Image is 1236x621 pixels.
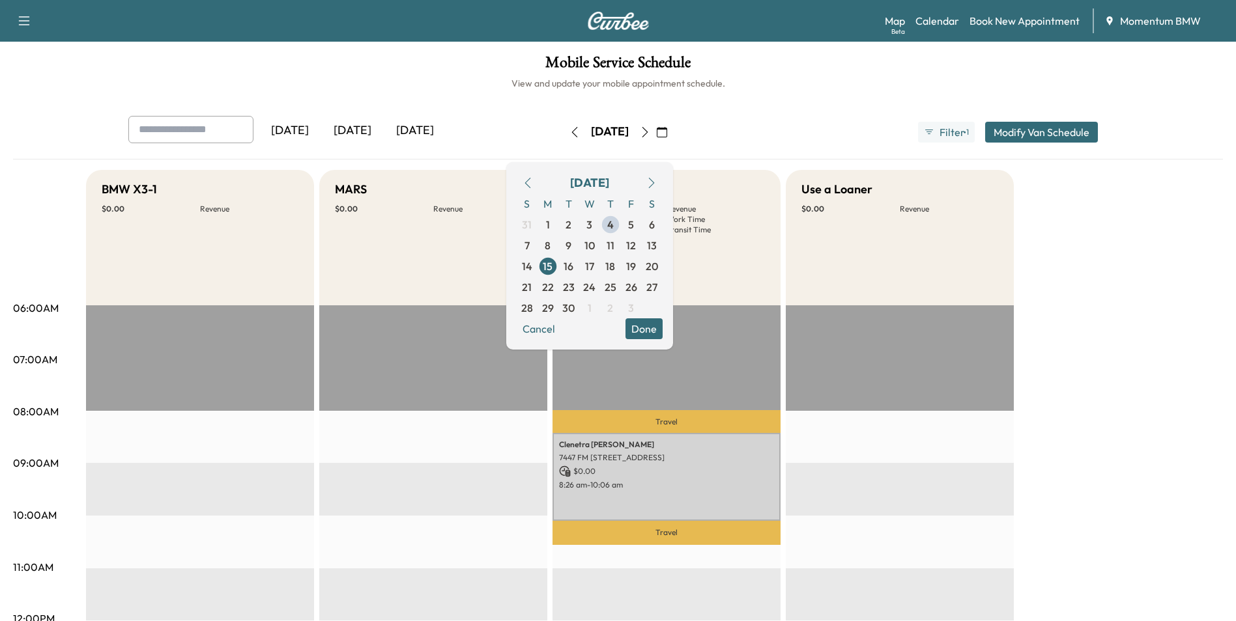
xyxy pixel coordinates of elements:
[579,193,600,214] span: W
[517,318,561,339] button: Cancel
[667,204,765,214] p: Revenue
[259,116,321,146] div: [DATE]
[918,122,974,143] button: Filter●1
[538,193,558,214] span: M
[591,124,629,140] div: [DATE]
[566,238,571,253] span: 9
[545,238,551,253] span: 8
[585,258,594,274] span: 17
[525,238,530,253] span: 7
[900,204,998,214] p: Revenue
[553,410,781,433] p: Travel
[940,124,963,140] span: Filter
[626,238,636,253] span: 12
[558,193,579,214] span: T
[605,279,616,295] span: 25
[522,258,532,274] span: 14
[605,258,615,274] span: 18
[600,193,621,214] span: T
[321,116,384,146] div: [DATE]
[564,258,573,274] span: 16
[607,300,613,316] span: 2
[584,238,595,253] span: 10
[625,279,637,295] span: 26
[13,559,53,575] p: 11:00AM
[522,217,532,232] span: 31
[13,77,1223,90] h6: View and update your mobile appointment schedule.
[801,204,900,214] p: $ 0.00
[891,27,905,36] div: Beta
[885,13,905,29] a: MapBeta
[433,204,532,214] p: Revenue
[625,318,663,339] button: Done
[521,300,533,316] span: 28
[583,279,596,295] span: 24
[335,180,367,199] h5: MARS
[335,204,433,214] p: $ 0.00
[542,300,554,316] span: 29
[985,122,1098,143] button: Modify Van Schedule
[570,174,609,192] div: [DATE]
[646,258,658,274] span: 20
[517,193,538,214] span: S
[588,300,592,316] span: 1
[667,225,765,235] p: Transit Time
[559,439,774,450] p: Clenetra [PERSON_NAME]
[915,13,959,29] a: Calendar
[562,300,575,316] span: 30
[607,238,614,253] span: 11
[559,480,774,490] p: 8:26 am - 10:06 am
[566,217,571,232] span: 2
[628,300,634,316] span: 3
[642,193,663,214] span: S
[649,217,655,232] span: 6
[553,521,781,545] p: Travel
[102,180,157,199] h5: BMW X3-1
[13,507,57,523] p: 10:00AM
[667,214,765,225] p: Work Time
[384,116,446,146] div: [DATE]
[542,279,554,295] span: 22
[13,404,59,419] p: 08:00AM
[563,279,575,295] span: 23
[13,352,57,367] p: 07:00AM
[647,238,657,253] span: 13
[13,455,59,471] p: 09:00AM
[559,452,774,463] p: 7447 FM [STREET_ADDRESS]
[13,55,1223,77] h1: Mobile Service Schedule
[963,129,966,135] span: ●
[628,217,634,232] span: 5
[966,127,969,137] span: 1
[646,279,657,295] span: 27
[200,204,298,214] p: Revenue
[102,204,200,214] p: $ 0.00
[587,12,650,30] img: Curbee Logo
[559,465,774,477] p: $ 0.00
[543,258,553,274] span: 15
[970,13,1080,29] a: Book New Appointment
[586,217,592,232] span: 3
[1120,13,1201,29] span: Momentum BMW
[607,217,614,232] span: 4
[13,300,59,316] p: 06:00AM
[522,279,532,295] span: 21
[626,258,636,274] span: 19
[621,193,642,214] span: F
[546,217,550,232] span: 1
[801,180,872,199] h5: Use a Loaner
